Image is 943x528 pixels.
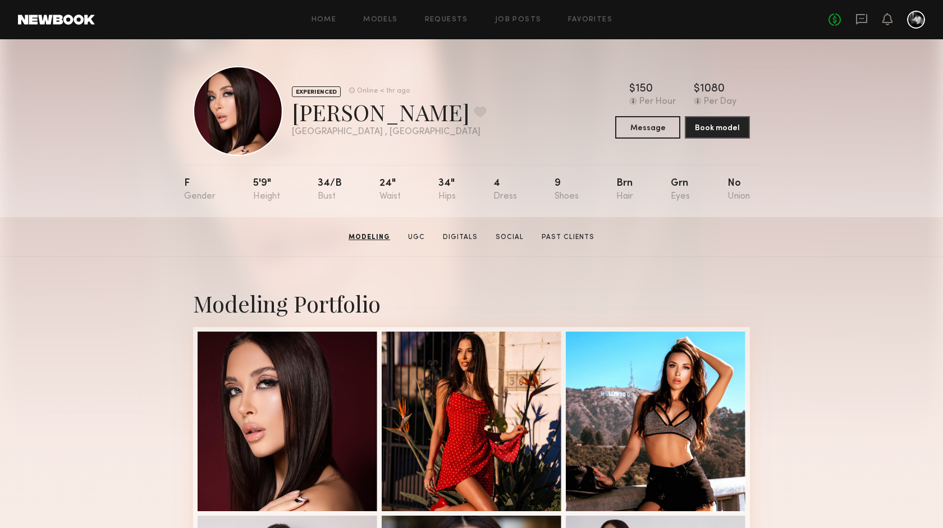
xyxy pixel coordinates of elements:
div: Per Day [704,97,736,107]
div: $ [694,84,700,95]
a: UGC [404,232,429,242]
div: 5'9" [253,178,280,201]
div: Brn [616,178,633,201]
a: Digitals [438,232,482,242]
a: Models [363,16,397,24]
div: $ [629,84,635,95]
div: No [727,178,750,201]
div: EXPERIENCED [292,86,341,97]
div: [GEOGRAPHIC_DATA] , [GEOGRAPHIC_DATA] [292,127,486,137]
a: Past Clients [537,232,599,242]
div: 9 [555,178,579,201]
a: Modeling [344,232,395,242]
a: Social [491,232,528,242]
button: Book model [685,116,750,139]
div: [PERSON_NAME] [292,97,486,127]
button: Message [615,116,680,139]
div: 1080 [700,84,725,95]
div: Per Hour [639,97,676,107]
div: 34/b [318,178,342,201]
div: F [184,178,216,201]
div: Online < 1hr ago [357,88,410,95]
a: Home [312,16,337,24]
div: 24" [379,178,401,201]
div: Modeling Portfolio [193,288,750,318]
div: 4 [493,178,517,201]
a: Requests [425,16,468,24]
div: 34" [438,178,456,201]
div: Grn [671,178,690,201]
a: Favorites [568,16,612,24]
div: 150 [635,84,653,95]
a: Job Posts [495,16,542,24]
